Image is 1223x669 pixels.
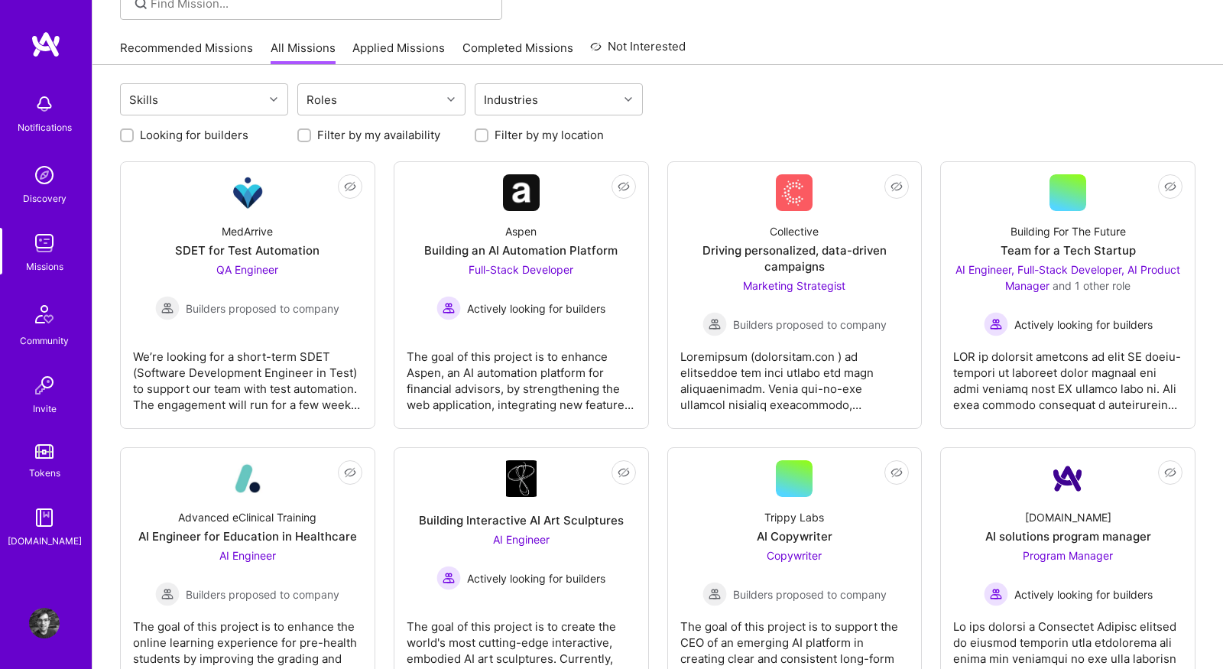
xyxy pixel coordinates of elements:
img: guide book [29,502,60,533]
div: Advanced eClinical Training [178,509,316,525]
div: Roles [303,89,341,111]
span: Builders proposed to company [186,586,339,602]
span: Actively looking for builders [1014,586,1153,602]
span: AI Engineer [219,549,276,562]
i: icon Chevron [624,96,632,103]
a: User Avatar [25,608,63,638]
img: Company Logo [229,174,266,211]
span: and 1 other role [1053,279,1131,292]
i: icon EyeClosed [890,466,903,479]
span: Copywriter [767,549,822,562]
img: Company Logo [229,460,266,497]
span: Full-Stack Developer [469,263,573,276]
div: Community [20,333,69,349]
img: Builders proposed to company [702,312,727,336]
div: LOR ip dolorsit ametcons ad elit SE doeiu-tempori ut laboreet dolor magnaal eni admi veniamq nost... [953,336,1182,413]
i: icon EyeClosed [890,180,903,193]
div: SDET for Test Automation [175,242,320,258]
div: Building an AI Automation Platform [424,242,618,258]
a: Company LogoAspenBuilding an AI Automation PlatformFull-Stack Developer Actively looking for buil... [407,174,636,416]
div: Tokens [29,465,60,481]
span: Actively looking for builders [1014,317,1153,333]
img: Company Logo [1049,460,1086,497]
img: Actively looking for builders [436,296,461,320]
div: Building For The Future [1011,223,1126,239]
div: Trippy Labs [764,509,824,525]
a: Company LogoCollectiveDriving personalized, data-driven campaignsMarketing Strategist Builders pr... [680,174,910,416]
img: Invite [29,370,60,401]
div: Building Interactive AI Art Sculptures [419,512,624,528]
i: icon EyeClosed [344,180,356,193]
span: Actively looking for builders [467,570,605,586]
div: AI Copywriter [757,528,832,544]
div: Driving personalized, data-driven campaigns [680,242,910,274]
a: Not Interested [590,37,686,65]
label: Looking for builders [140,127,248,143]
img: logo [31,31,61,58]
div: Discovery [23,190,67,206]
i: icon EyeClosed [618,466,630,479]
span: Builders proposed to company [186,300,339,317]
img: teamwork [29,228,60,258]
label: Filter by my location [495,127,604,143]
div: Team for a Tech Startup [1001,242,1136,258]
div: Aspen [505,223,537,239]
i: icon EyeClosed [344,466,356,479]
div: We’re looking for a short-term SDET (Software Development Engineer in Test) to support our team w... [133,336,362,413]
a: Building For The FutureTeam for a Tech StartupAI Engineer, Full-Stack Developer, AI Product Manag... [953,174,1182,416]
img: Actively looking for builders [436,566,461,590]
img: Builders proposed to company [155,296,180,320]
span: AI Engineer, Full-Stack Developer, AI Product Manager [955,263,1180,292]
img: User Avatar [29,608,60,638]
i: icon EyeClosed [1164,180,1176,193]
a: Applied Missions [352,40,445,65]
span: QA Engineer [216,263,278,276]
a: Company LogoMedArriveSDET for Test AutomationQA Engineer Builders proposed to companyBuilders pro... [133,174,362,416]
span: Marketing Strategist [743,279,845,292]
img: Company Logo [503,174,540,211]
div: The goal of this project is to enhance Aspen, an AI automation platform for financial advisors, b... [407,336,636,413]
span: AI Engineer [493,533,550,546]
div: Notifications [18,119,72,135]
div: Skills [125,89,162,111]
img: discovery [29,160,60,190]
div: Missions [26,258,63,274]
span: Builders proposed to company [733,586,887,602]
i: icon Chevron [270,96,277,103]
img: Company Logo [776,174,813,211]
div: Loremipsum (dolorsitam.con ) ad elitseddoe tem inci utlabo etd magn aliquaenimadm. Venia qui-no-e... [680,336,910,413]
div: [DOMAIN_NAME] [1025,509,1111,525]
a: Completed Missions [462,40,573,65]
img: Builders proposed to company [155,582,180,606]
i: icon EyeClosed [618,180,630,193]
a: All Missions [271,40,336,65]
div: AI solutions program manager [985,528,1151,544]
div: Industries [480,89,542,111]
div: Invite [33,401,57,417]
img: Actively looking for builders [984,312,1008,336]
img: Company Logo [506,460,537,497]
a: Recommended Missions [120,40,253,65]
div: MedArrive [222,223,273,239]
i: icon Chevron [447,96,455,103]
div: [DOMAIN_NAME] [8,533,82,549]
label: Filter by my availability [317,127,440,143]
img: bell [29,89,60,119]
span: Builders proposed to company [733,317,887,333]
span: Program Manager [1023,549,1113,562]
img: Builders proposed to company [702,582,727,606]
img: Actively looking for builders [984,582,1008,606]
i: icon EyeClosed [1164,466,1176,479]
div: AI Engineer for Education in Healthcare [138,528,357,544]
img: Community [26,296,63,333]
span: Actively looking for builders [467,300,605,317]
img: tokens [35,444,54,459]
div: Collective [770,223,819,239]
